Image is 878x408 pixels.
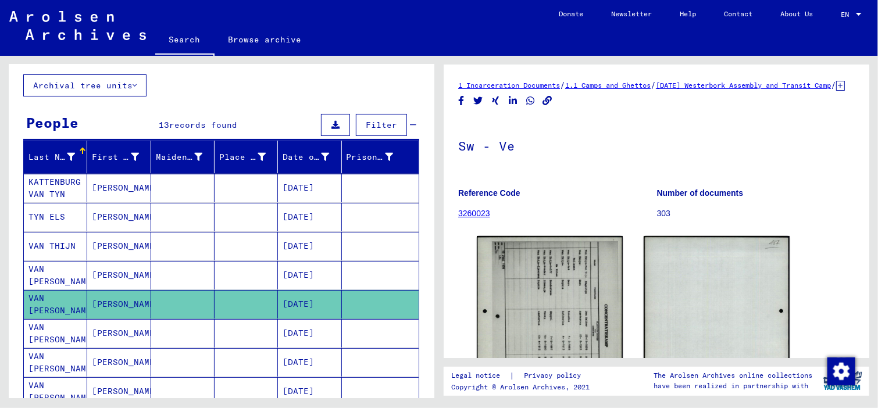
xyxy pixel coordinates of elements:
[827,357,855,385] img: Zustimmung ändern
[156,148,217,166] div: Maiden Name
[507,94,519,108] button: Share on LinkedIn
[458,188,520,198] b: Reference Code
[156,151,202,163] div: Maiden Name
[24,174,87,202] mat-cell: KATTENBURG VAN TYN
[159,120,170,130] span: 13
[87,377,151,406] mat-cell: [PERSON_NAME]
[24,348,87,377] mat-cell: VAN [PERSON_NAME]
[87,319,151,348] mat-cell: [PERSON_NAME]
[657,207,855,220] p: 303
[24,232,87,260] mat-cell: VAN THIJN
[278,141,341,173] mat-header-cell: Date of Birth
[458,119,855,170] h1: Sw - Ve
[451,370,509,382] a: Legal notice
[24,141,87,173] mat-header-cell: Last Name
[347,151,393,163] div: Prisoner #
[278,377,341,406] mat-cell: [DATE]
[472,94,484,108] button: Share on Twitter
[841,10,849,19] mat-select-trigger: EN
[831,80,836,90] span: /
[654,381,812,391] p: have been realized in partnership with
[24,261,87,289] mat-cell: VAN [PERSON_NAME]
[26,112,78,133] div: People
[155,26,215,56] a: Search
[524,94,537,108] button: Share on WhatsApp
[28,151,75,163] div: Last Name
[215,141,278,173] mat-header-cell: Place of Birth
[151,141,215,173] mat-header-cell: Maiden Name
[219,148,280,166] div: Place of Birth
[278,290,341,318] mat-cell: [DATE]
[87,141,151,173] mat-header-cell: First Name
[87,174,151,202] mat-cell: [PERSON_NAME]
[515,370,595,382] a: Privacy policy
[24,290,87,318] mat-cell: VAN [PERSON_NAME]
[278,261,341,289] mat-cell: [DATE]
[541,94,554,108] button: Copy link
[87,203,151,231] mat-cell: [PERSON_NAME]
[278,232,341,260] mat-cell: [DATE]
[278,174,341,202] mat-cell: [DATE]
[87,290,151,318] mat-cell: [PERSON_NAME]
[356,114,407,136] button: Filter
[342,141,419,173] mat-header-cell: Prisoner #
[458,81,560,90] a: 1 Incarceration Documents
[278,348,341,377] mat-cell: [DATE]
[278,319,341,348] mat-cell: [DATE]
[455,94,467,108] button: Share on Facebook
[451,382,595,392] p: Copyright © Arolsen Archives, 2021
[451,370,595,382] div: |
[9,11,146,40] img: Arolsen_neg.svg
[458,209,490,218] a: 3260023
[560,80,565,90] span: /
[87,261,151,289] mat-cell: [PERSON_NAME]
[92,151,138,163] div: First Name
[283,148,344,166] div: Date of Birth
[23,74,147,96] button: Archival tree units
[24,203,87,231] mat-cell: TYN ELS
[215,26,316,53] a: Browse archive
[24,377,87,406] mat-cell: VAN [PERSON_NAME]
[219,151,266,163] div: Place of Birth
[490,94,502,108] button: Share on Xing
[278,203,341,231] mat-cell: [DATE]
[347,148,408,166] div: Prisoner #
[657,188,744,198] b: Number of documents
[656,81,831,90] a: [DATE] Westerbork Assembly and Transit Camp
[92,148,153,166] div: First Name
[565,81,651,90] a: 1.1 Camps and Ghettos
[87,232,151,260] mat-cell: [PERSON_NAME]
[283,151,329,163] div: Date of Birth
[651,80,656,90] span: /
[87,348,151,377] mat-cell: [PERSON_NAME]
[24,319,87,348] mat-cell: VAN [PERSON_NAME]
[366,120,397,130] span: Filter
[28,148,90,166] div: Last Name
[821,366,865,395] img: yv_logo.png
[170,120,238,130] span: records found
[654,370,812,381] p: The Arolsen Archives online collections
